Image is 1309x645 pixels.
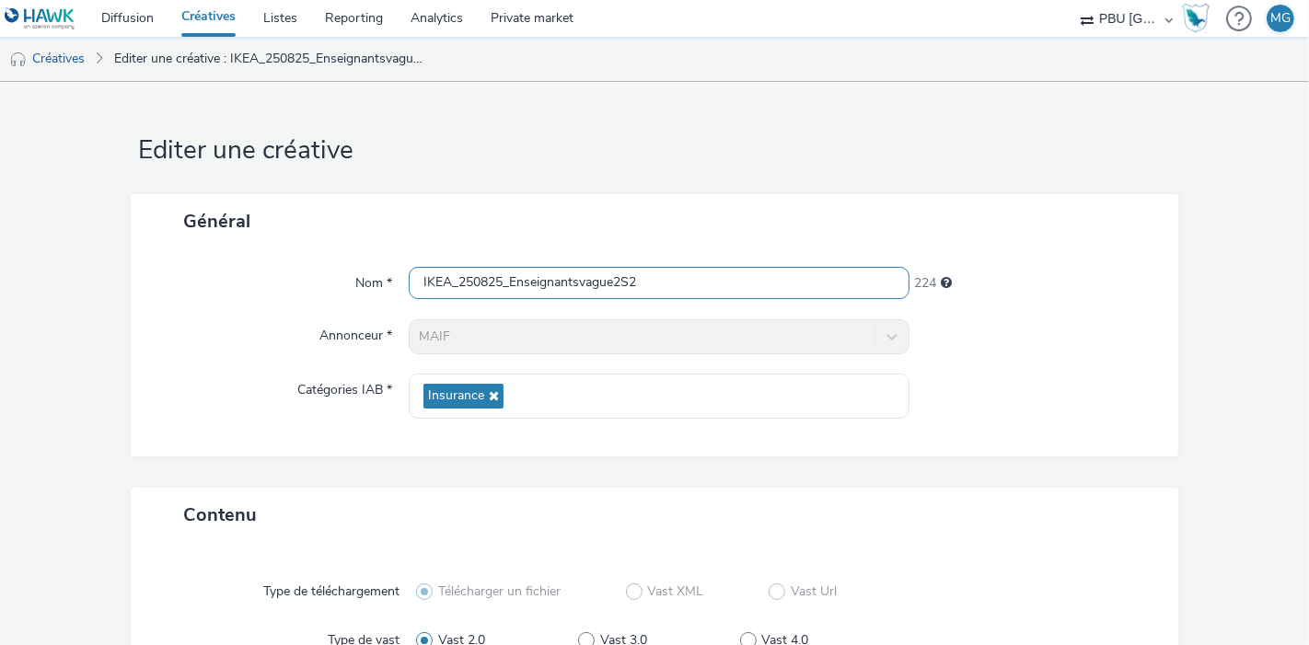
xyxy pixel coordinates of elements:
label: Nom * [348,267,400,293]
label: Catégories IAB * [290,374,400,399]
span: Contenu [183,502,257,527]
img: audio [9,51,28,69]
div: MG [1270,5,1291,32]
span: Insurance [428,388,484,404]
a: Hawk Academy [1182,4,1217,33]
span: Vast XML [647,582,703,601]
span: 224 [914,274,936,293]
label: Type de téléchargement [256,575,407,601]
div: 255 caractères maximum [941,274,952,293]
img: undefined Logo [5,7,75,30]
input: Nom [409,267,909,299]
span: Général [183,209,250,234]
a: Editer une créative : IKEA_250825_Enseignantsvague2S2 [105,37,433,81]
span: Télécharger un fichier [438,582,561,601]
label: Annonceur * [312,319,400,345]
span: Vast Url [791,582,837,601]
h1: Editer une créative [131,133,1178,168]
img: Hawk Academy [1182,4,1210,33]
